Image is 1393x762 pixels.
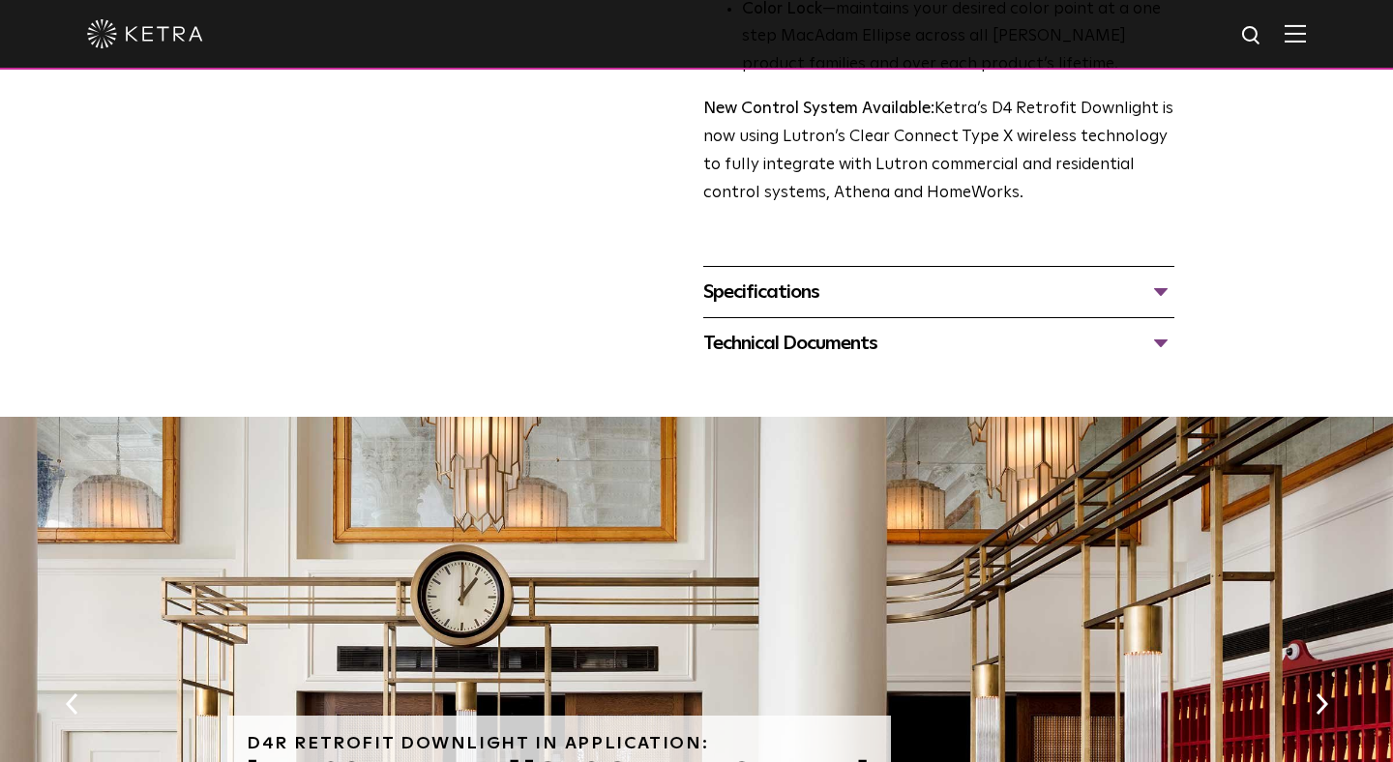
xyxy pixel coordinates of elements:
[87,19,203,48] img: ketra-logo-2019-white
[62,691,81,717] button: Previous
[247,735,872,752] h6: D4R Retrofit Downlight in Application:
[1240,24,1264,48] img: search icon
[703,328,1174,359] div: Technical Documents
[703,96,1174,208] p: Ketra’s D4 Retrofit Downlight is now using Lutron’s Clear Connect Type X wireless technology to f...
[1285,24,1306,43] img: Hamburger%20Nav.svg
[1312,691,1331,717] button: Next
[703,101,934,117] strong: New Control System Available:
[703,277,1174,308] div: Specifications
